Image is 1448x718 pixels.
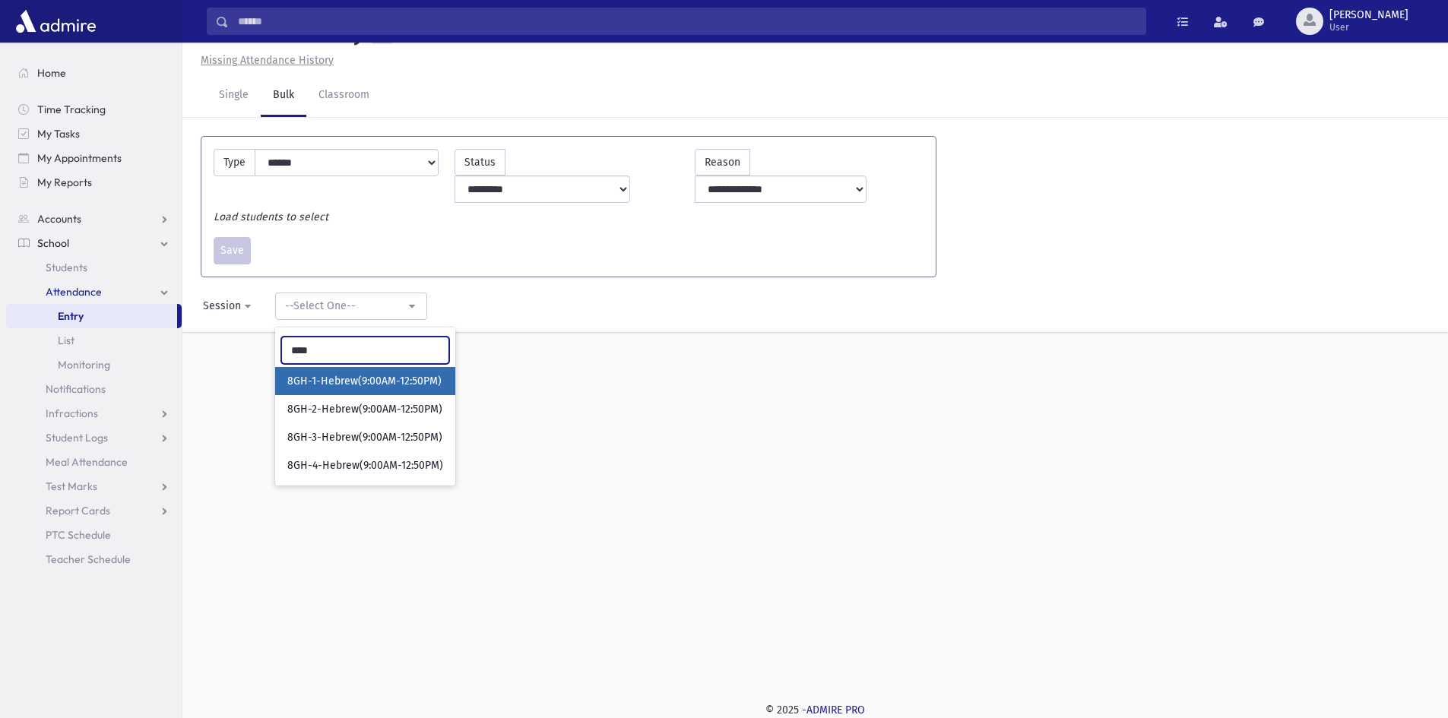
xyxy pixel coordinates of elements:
[6,547,182,571] a: Teacher Schedule
[6,523,182,547] a: PTC Schedule
[1329,21,1408,33] span: User
[6,97,182,122] a: Time Tracking
[275,293,427,320] button: --Select One--
[46,382,106,396] span: Notifications
[207,74,261,117] a: Single
[37,151,122,165] span: My Appointments
[203,298,241,314] div: Session
[37,66,66,80] span: Home
[1329,9,1408,21] span: [PERSON_NAME]
[37,103,106,116] span: Time Tracking
[287,430,442,445] span: 8GH-3-Hebrew(9:00AM-12:50PM)
[261,74,306,117] a: Bulk
[6,255,182,280] a: Students
[195,54,334,67] a: Missing Attendance History
[6,170,182,195] a: My Reports
[206,209,931,225] div: Load students to select
[6,450,182,474] a: Meal Attendance
[37,176,92,189] span: My Reports
[214,149,255,176] label: Type
[6,207,182,231] a: Accounts
[6,61,182,85] a: Home
[6,425,182,450] a: Student Logs
[6,231,182,255] a: School
[58,309,84,323] span: Entry
[287,402,442,417] span: 8GH-2-Hebrew(9:00AM-12:50PM)
[6,474,182,498] a: Test Marks
[46,431,108,444] span: Student Logs
[806,704,865,716] a: ADMIRE PRO
[287,458,443,473] span: 8GH-4-Hebrew(9:00AM-12:50PM)
[46,552,131,566] span: Teacher Schedule
[201,54,334,67] u: Missing Attendance History
[287,374,442,389] span: 8GH-1-Hebrew(9:00AM-12:50PM)
[455,149,505,176] label: Status
[46,504,110,517] span: Report Cards
[6,498,182,523] a: Report Cards
[46,261,87,274] span: Students
[207,702,1424,718] div: © 2025 -
[6,146,182,170] a: My Appointments
[46,455,128,469] span: Meal Attendance
[6,280,182,304] a: Attendance
[6,328,182,353] a: List
[695,149,750,176] label: Reason
[37,127,80,141] span: My Tasks
[12,6,100,36] img: AdmirePro
[46,285,102,299] span: Attendance
[193,293,263,320] button: Session
[46,528,111,542] span: PTC Schedule
[285,298,405,314] div: --Select One--
[37,212,81,226] span: Accounts
[281,337,449,364] input: Search
[214,237,251,264] button: Save
[6,304,177,328] a: Entry
[229,8,1145,35] input: Search
[6,401,182,425] a: Infractions
[6,353,182,377] a: Monitoring
[37,236,69,250] span: School
[58,334,74,347] span: List
[46,406,98,420] span: Infractions
[6,377,182,401] a: Notifications
[306,74,382,117] a: Classroom
[58,358,110,372] span: Monitoring
[46,479,97,493] span: Test Marks
[6,122,182,146] a: My Tasks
